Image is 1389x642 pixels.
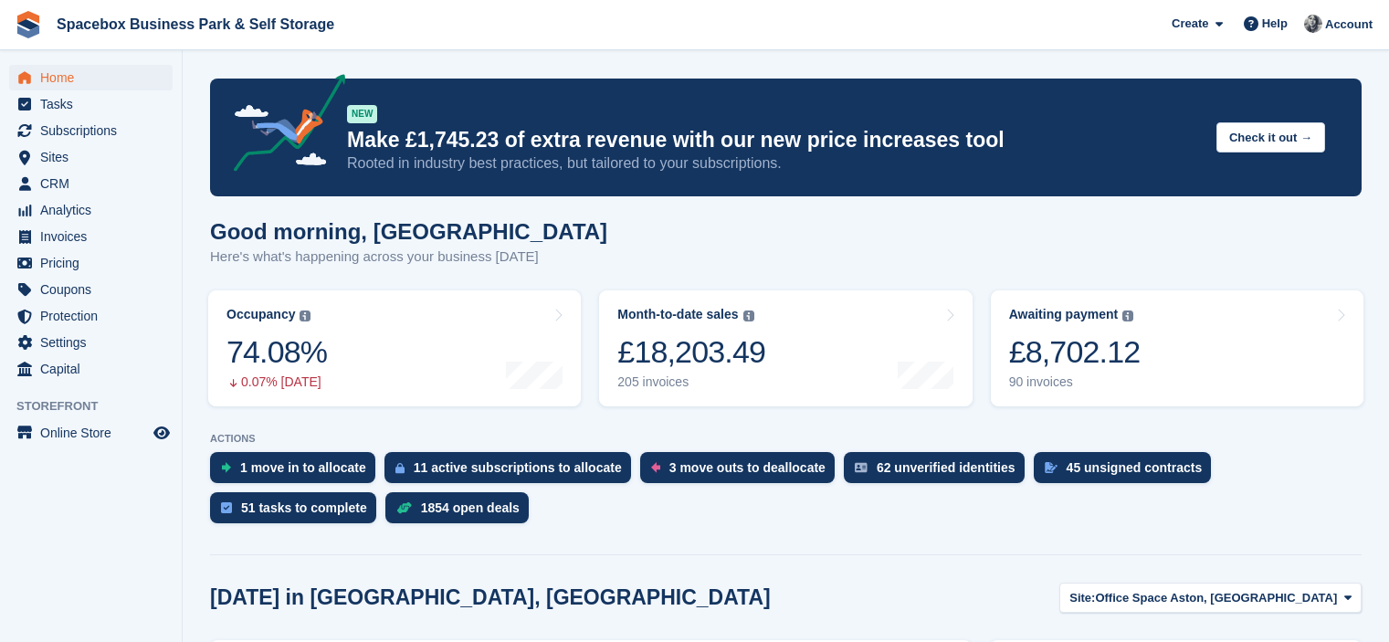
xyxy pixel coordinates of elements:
[15,11,42,38] img: stora-icon-8386f47178a22dfd0bd8f6a31ec36ba5ce8667c1dd55bd0f319d3a0aa187defe.svg
[1095,589,1337,607] span: Office Space Aston, [GEOGRAPHIC_DATA]
[414,460,622,475] div: 11 active subscriptions to allocate
[1172,15,1208,33] span: Create
[1009,307,1119,322] div: Awaiting payment
[1009,374,1141,390] div: 90 invoices
[40,250,150,276] span: Pricing
[40,224,150,249] span: Invoices
[9,356,173,382] a: menu
[210,433,1362,445] p: ACTIONS
[210,585,771,610] h2: [DATE] in [GEOGRAPHIC_DATA], [GEOGRAPHIC_DATA]
[9,250,173,276] a: menu
[9,303,173,329] a: menu
[40,171,150,196] span: CRM
[384,452,640,492] a: 11 active subscriptions to allocate
[347,153,1202,174] p: Rooted in industry best practices, but tailored to your subscriptions.
[395,462,405,474] img: active_subscription_to_allocate_icon-d502201f5373d7db506a760aba3b589e785aa758c864c3986d89f69b8ff3...
[210,247,607,268] p: Here's what's happening across your business [DATE]
[396,501,412,514] img: deal-1b604bf984904fb50ccaf53a9ad4b4a5d6e5aea283cecdc64d6e3604feb123c2.svg
[669,460,826,475] div: 3 move outs to deallocate
[1067,460,1203,475] div: 45 unsigned contracts
[1325,16,1373,34] span: Account
[226,374,327,390] div: 0.07% [DATE]
[40,91,150,117] span: Tasks
[991,290,1363,406] a: Awaiting payment £8,702.12 90 invoices
[210,492,385,532] a: 51 tasks to complete
[347,127,1202,153] p: Make £1,745.23 of extra revenue with our new price increases tool
[16,397,182,416] span: Storefront
[640,452,844,492] a: 3 move outs to deallocate
[877,460,1015,475] div: 62 unverified identities
[9,118,173,143] a: menu
[599,290,972,406] a: Month-to-date sales £18,203.49 205 invoices
[421,500,520,515] div: 1854 open deals
[617,307,738,322] div: Month-to-date sales
[1262,15,1288,33] span: Help
[226,333,327,371] div: 74.08%
[9,420,173,446] a: menu
[1122,310,1133,321] img: icon-info-grey-7440780725fd019a000dd9b08b2336e03edf1995a4989e88bcd33f0948082b44.svg
[1045,462,1058,473] img: contract_signature_icon-13c848040528278c33f63329250d36e43548de30e8caae1d1a13099fd9432cc5.svg
[651,462,660,473] img: move_outs_to_deallocate_icon-f764333ba52eb49d3ac5e1228854f67142a1ed5810a6f6cc68b1a99e826820c5.svg
[300,310,310,321] img: icon-info-grey-7440780725fd019a000dd9b08b2336e03edf1995a4989e88bcd33f0948082b44.svg
[9,224,173,249] a: menu
[40,356,150,382] span: Capital
[9,144,173,170] a: menu
[1034,452,1221,492] a: 45 unsigned contracts
[221,502,232,513] img: task-75834270c22a3079a89374b754ae025e5fb1db73e45f91037f5363f120a921f8.svg
[9,330,173,355] a: menu
[9,171,173,196] a: menu
[40,277,150,302] span: Coupons
[1009,333,1141,371] div: £8,702.12
[9,91,173,117] a: menu
[40,420,150,446] span: Online Store
[241,500,367,515] div: 51 tasks to complete
[743,310,754,321] img: icon-info-grey-7440780725fd019a000dd9b08b2336e03edf1995a4989e88bcd33f0948082b44.svg
[40,144,150,170] span: Sites
[1304,15,1322,33] img: SUDIPTA VIRMANI
[9,197,173,223] a: menu
[40,197,150,223] span: Analytics
[385,492,538,532] a: 1854 open deals
[855,462,868,473] img: verify_identity-adf6edd0f0f0b5bbfe63781bf79b02c33cf7c696d77639b501bdc392416b5a36.svg
[240,460,366,475] div: 1 move in to allocate
[40,65,150,90] span: Home
[347,105,377,123] div: NEW
[221,462,231,473] img: move_ins_to_allocate_icon-fdf77a2bb77ea45bf5b3d319d69a93e2d87916cf1d5bf7949dd705db3b84f3ca.svg
[1059,583,1362,613] button: Site: Office Space Aston, [GEOGRAPHIC_DATA]
[9,65,173,90] a: menu
[210,452,384,492] a: 1 move in to allocate
[40,118,150,143] span: Subscriptions
[40,330,150,355] span: Settings
[49,9,342,39] a: Spacebox Business Park & Self Storage
[226,307,295,322] div: Occupancy
[617,374,765,390] div: 205 invoices
[617,333,765,371] div: £18,203.49
[1069,589,1095,607] span: Site:
[151,422,173,444] a: Preview store
[844,452,1034,492] a: 62 unverified identities
[208,290,581,406] a: Occupancy 74.08% 0.07% [DATE]
[1216,122,1325,153] button: Check it out →
[218,74,346,178] img: price-adjustments-announcement-icon-8257ccfd72463d97f412b2fc003d46551f7dbcb40ab6d574587a9cd5c0d94...
[40,303,150,329] span: Protection
[210,219,607,244] h1: Good morning, [GEOGRAPHIC_DATA]
[9,277,173,302] a: menu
